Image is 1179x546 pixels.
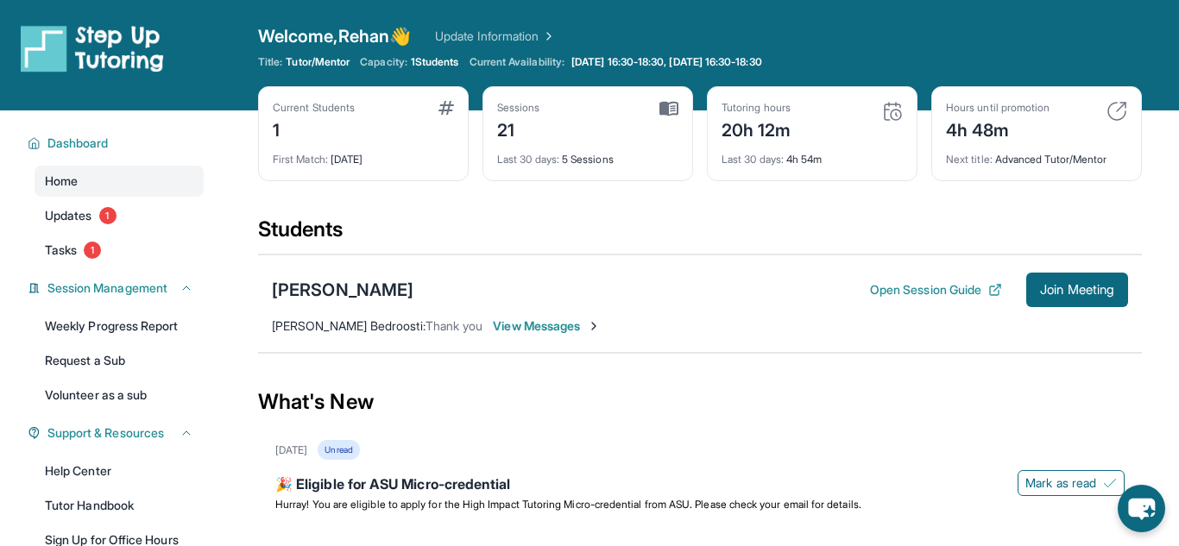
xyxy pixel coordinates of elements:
span: Thank you [426,318,483,333]
div: 4h 48m [946,115,1050,142]
button: chat-button [1118,485,1165,532]
img: card [1106,101,1127,122]
span: Tutor/Mentor [286,55,350,69]
div: Tutoring hours [722,101,791,115]
span: View Messages [493,317,601,335]
span: Session Management [47,279,167,297]
span: Last 30 days : [722,153,784,166]
a: Volunteer as a sub [35,380,204,411]
span: Last 30 days : [497,153,559,166]
div: [DATE] [273,142,454,166]
span: Capacity: [360,55,407,69]
div: 5 Sessions [497,142,678,166]
img: Mark as read [1103,476,1117,490]
div: 21 [497,115,540,142]
button: Mark as read [1018,470,1125,496]
span: [PERSON_NAME] Bedroosti : [272,318,426,333]
span: Updates [45,207,92,224]
img: Chevron Right [539,28,556,45]
button: Dashboard [41,135,193,152]
a: Update Information [435,28,556,45]
a: Updates1 [35,200,204,231]
div: Students [258,216,1142,254]
div: Hours until promotion [946,101,1050,115]
div: [PERSON_NAME] [272,278,413,302]
div: 1 [273,115,355,142]
span: Title: [258,55,282,69]
div: What's New [258,364,1142,440]
div: 20h 12m [722,115,791,142]
img: Chevron-Right [587,319,601,333]
span: Join Meeting [1040,285,1114,295]
a: Tutor Handbook [35,490,204,521]
span: Current Availability: [470,55,564,69]
span: Dashboard [47,135,109,152]
span: Support & Resources [47,424,164,442]
span: Mark as read [1025,474,1096,492]
div: Sessions [497,101,540,115]
span: 1 [99,207,117,224]
div: 4h 54m [722,142,903,166]
div: Advanced Tutor/Mentor [946,142,1127,166]
span: Tasks [45,242,77,259]
img: card [659,101,678,116]
img: logo [21,24,164,72]
span: 1 [84,242,101,259]
img: card [438,101,454,115]
div: Current Students [273,101,355,115]
img: card [882,101,903,122]
span: 1 Students [411,55,459,69]
button: Join Meeting [1026,273,1128,307]
a: Help Center [35,455,204,486]
button: Open Session Guide [870,281,1002,298]
button: Support & Resources [41,424,193,442]
a: Weekly Progress Report [35,311,204,342]
div: Unread [318,440,359,460]
span: Hurray! You are eligible to apply for the High Impact Tutoring Micro-credential from ASU. Please ... [275,498,861,511]
div: 🎉 Eligible for ASU Micro-credential [275,474,1125,498]
button: Session Management [41,279,193,297]
span: Home [45,173,78,190]
div: [DATE] [275,443,307,457]
a: Home [35,166,204,197]
a: Tasks1 [35,235,204,266]
a: [DATE] 16:30-18:30, [DATE] 16:30-18:30 [568,55,766,69]
span: [DATE] 16:30-18:30, [DATE] 16:30-18:30 [571,55,762,69]
span: First Match : [273,153,328,166]
span: Next title : [946,153,993,166]
span: Welcome, Rehan 👋 [258,24,411,48]
a: Request a Sub [35,345,204,376]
